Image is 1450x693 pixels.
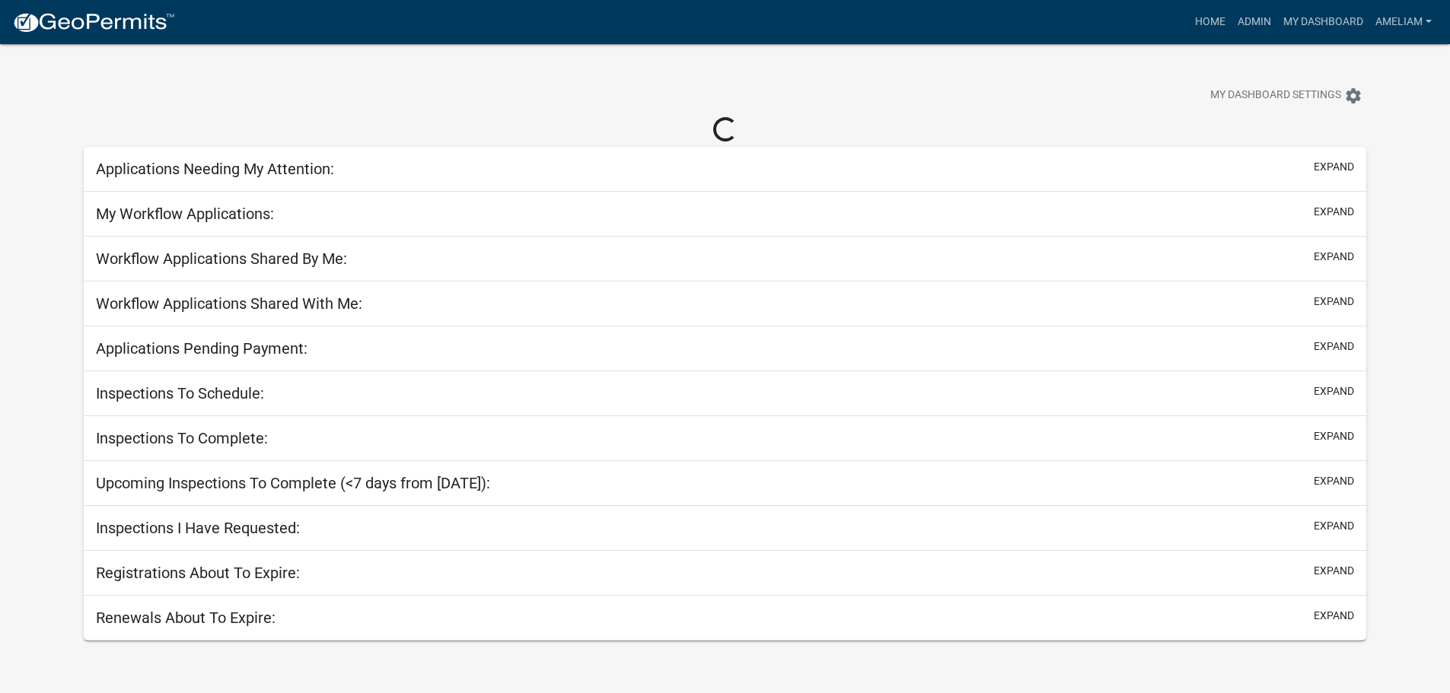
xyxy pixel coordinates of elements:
[96,339,308,358] h5: Applications Pending Payment:
[1314,473,1354,489] button: expand
[1369,8,1438,37] a: AmeliaM
[96,429,268,447] h5: Inspections To Complete:
[1210,87,1341,105] span: My Dashboard Settings
[1314,204,1354,220] button: expand
[1198,81,1375,110] button: My Dashboard Settingssettings
[1314,249,1354,265] button: expand
[1314,339,1354,354] button: expand
[96,384,264,402] h5: Inspections To Schedule:
[96,474,490,492] h5: Upcoming Inspections To Complete (<7 days from [DATE]):
[1232,8,1277,37] a: Admin
[96,519,300,537] h5: Inspections I Have Requested:
[1314,159,1354,175] button: expand
[96,609,276,627] h5: Renewals About To Expire:
[1189,8,1232,37] a: Home
[96,564,300,582] h5: Registrations About To Expire:
[96,160,334,178] h5: Applications Needing My Attention:
[1344,87,1362,105] i: settings
[96,205,274,223] h5: My Workflow Applications:
[1277,8,1369,37] a: My Dashboard
[96,250,347,268] h5: Workflow Applications Shared By Me:
[96,294,362,313] h5: Workflow Applications Shared With Me:
[1314,428,1354,444] button: expand
[1314,563,1354,579] button: expand
[1314,294,1354,310] button: expand
[1314,518,1354,534] button: expand
[1314,608,1354,624] button: expand
[1314,383,1354,399] button: expand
